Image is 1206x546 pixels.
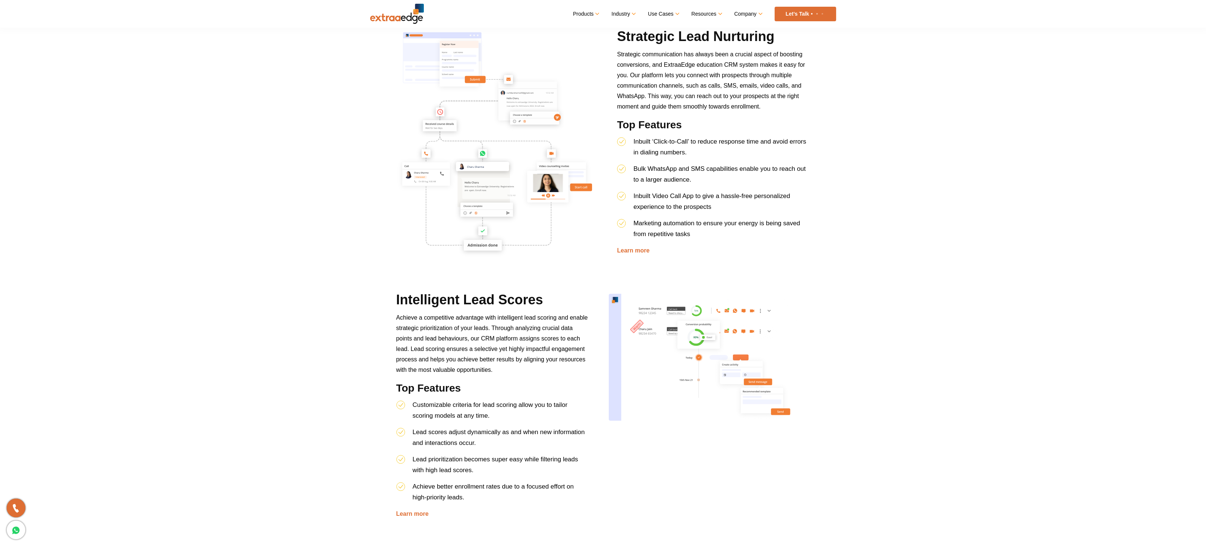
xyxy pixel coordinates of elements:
[413,456,578,474] span: Lead prioritization becomes super easy while filtering leads with high lead scores.
[611,9,635,19] a: Industry
[775,7,836,21] a: Let’s Talk
[396,291,589,313] h2: Intelligent Lead Scores
[617,51,805,110] span: Strategic communication has always been a crucial aspect of boosting conversions, and ExtraaEdge ...
[648,9,678,19] a: Use Cases
[573,9,598,19] a: Products
[692,9,721,19] a: Resources
[413,429,585,446] span: Lead scores adjust dynamically as and when new information and interactions occur.
[633,165,806,183] span: Bulk WhatsApp and SMS capabilities enable you to reach out to a larger audience.
[617,247,649,254] a: Learn more
[413,401,568,419] span: Customizable criteria for lead scoring allow you to tailor scoring models at any time.
[413,483,574,501] span: Achieve better enrollment rates due to a focused effort on high-priority leads.
[617,117,810,136] h3: Top Features
[734,9,762,19] a: Company
[633,138,806,156] span: Inbuilt ‘Click-to-Call’ to reduce response time and avoid errors in dialing numbers.
[609,291,810,428] img: Machine learning to predict admissions
[396,314,588,373] span: Achieve a competitive advantage with intelligent lead scoring and enable strategic prioritization...
[633,220,800,238] span: Marketing automation to ensure your energy is being saved from repetitive tasks
[396,511,429,517] a: Learn more
[617,28,810,49] h2: Strategic Lead Nurturing
[396,381,589,399] h3: Top Features
[396,28,598,257] img: Lead engagement
[633,192,790,210] span: Inbuilt Video Call App to give a hassle-free personalized experience to the prospects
